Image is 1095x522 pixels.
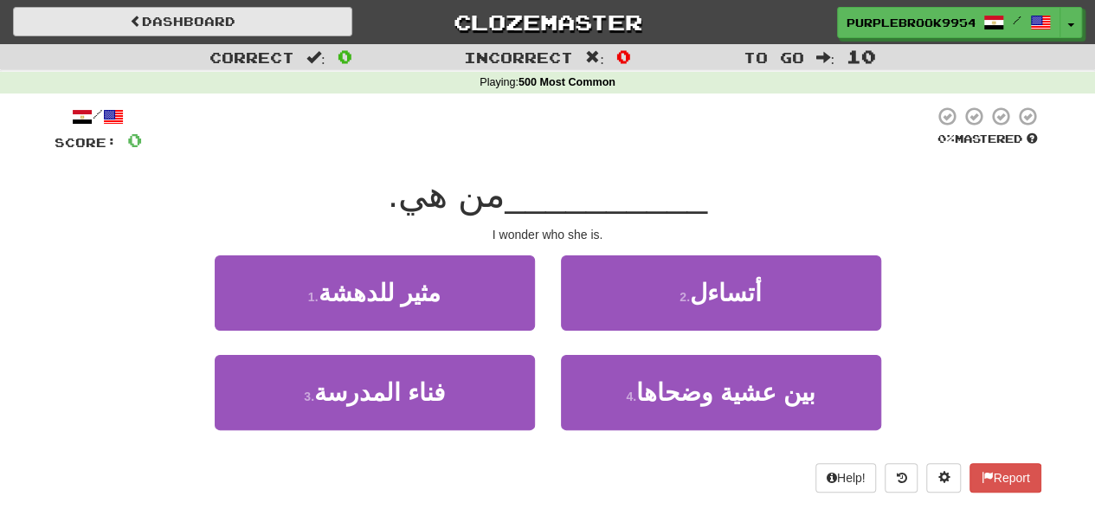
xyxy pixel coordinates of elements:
[378,7,718,37] a: Clozemaster
[561,255,881,331] button: 2.أتساءل
[306,50,325,65] span: :
[743,48,803,66] span: To go
[388,174,505,215] span: من هي.
[209,48,294,66] span: Correct
[55,135,117,150] span: Score:
[464,48,573,66] span: Incorrect
[937,132,955,145] span: 0 %
[934,132,1041,147] div: Mastered
[616,46,631,67] span: 0
[885,463,918,493] button: Round history (alt+y)
[837,7,1060,38] a: PurpleBrook9954 /
[847,15,975,30] span: PurpleBrook9954
[626,390,636,403] small: 4 .
[13,7,352,36] a: Dashboard
[561,355,881,430] button: 4.بين عشية وضحاها
[815,50,834,65] span: :
[847,46,876,67] span: 10
[318,280,441,306] span: مثير للدهشة
[636,379,815,406] span: بين عشية وضحاها
[519,76,615,88] strong: 500 Most Common
[308,290,319,304] small: 1 .
[314,379,445,406] span: فناء المدرسة
[505,174,707,215] span: __________
[127,129,142,151] span: 0
[55,106,142,127] div: /
[969,463,1040,493] button: Report
[215,355,535,430] button: 3.فناء المدرسة
[55,226,1041,243] div: I wonder who she is.
[338,46,352,67] span: 0
[815,463,877,493] button: Help!
[680,290,690,304] small: 2 .
[304,390,314,403] small: 3 .
[585,50,604,65] span: :
[1013,14,1021,26] span: /
[690,280,762,306] span: أتساءل
[215,255,535,331] button: 1.مثير للدهشة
